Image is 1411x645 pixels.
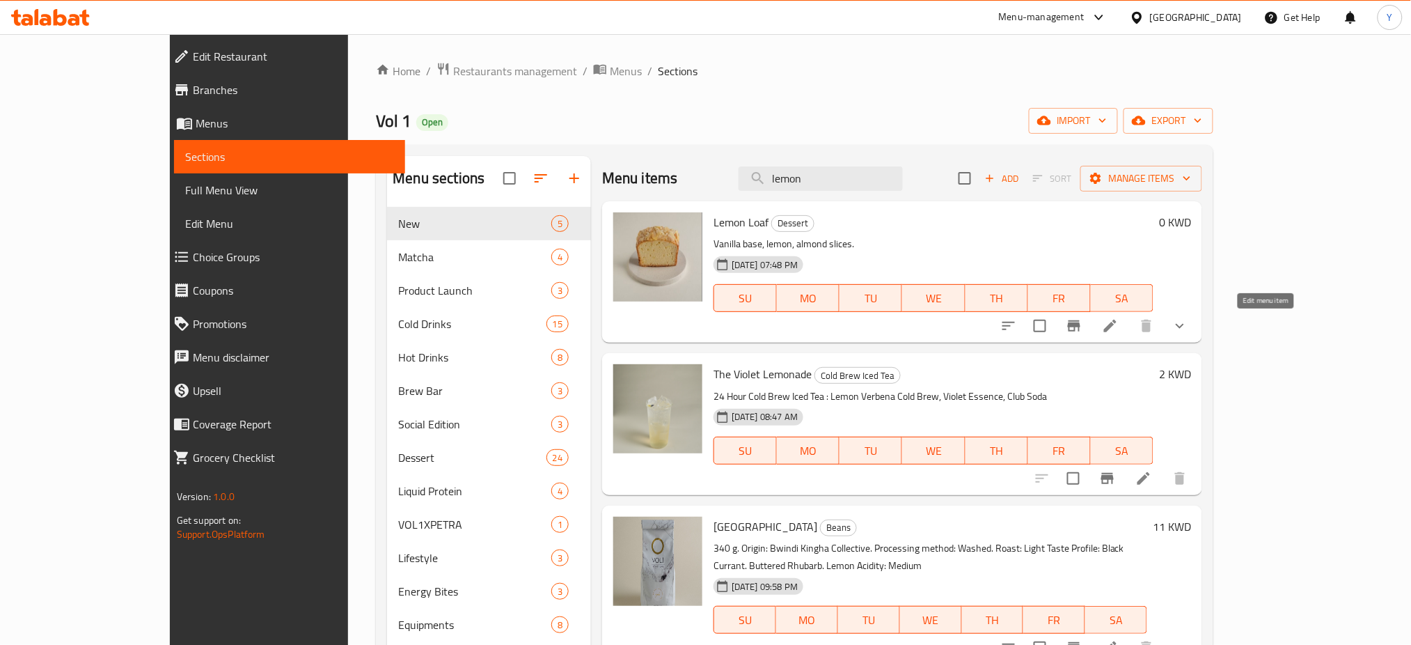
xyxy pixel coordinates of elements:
[174,207,406,240] a: Edit Menu
[902,284,965,312] button: WE
[551,616,569,633] div: items
[714,212,768,233] span: Lemon Loaf
[552,418,568,431] span: 3
[1040,112,1107,130] span: import
[782,610,833,630] span: MO
[714,388,1153,405] p: 24 Hour Cold Brew Iced Tea : Lemon Verbena Cold Brew, Violet Essence, Club Soda
[416,114,448,131] div: Open
[613,212,702,302] img: Lemon Loaf
[900,606,962,634] button: WE
[162,107,406,140] a: Menus
[398,349,551,366] span: Hot Drinks
[714,284,777,312] button: SU
[1172,318,1188,334] svg: Show Choices
[999,9,1085,26] div: Menu-management
[1080,166,1202,192] button: Manage items
[777,284,839,312] button: MO
[1091,437,1153,465] button: SA
[162,374,406,407] a: Upsell
[971,441,1023,461] span: TH
[193,416,395,433] span: Coverage Report
[398,616,551,633] div: Equipments
[387,508,591,541] div: VOL1XPETRA1
[1159,364,1191,384] h6: 2 KWD
[387,307,591,341] div: Cold Drinks15
[552,217,568,231] span: 5
[551,583,569,600] div: items
[551,516,569,533] div: items
[1034,288,1085,309] span: FR
[436,62,577,80] a: Restaurants management
[1025,311,1055,341] span: Select to update
[720,441,771,461] span: SU
[1135,470,1152,487] a: Edit menu item
[398,249,551,265] span: Matcha
[162,73,406,107] a: Branches
[193,316,395,332] span: Promotions
[1091,610,1142,630] span: SA
[387,441,591,474] div: Dessert24
[771,215,814,232] div: Dessert
[426,63,431,79] li: /
[845,441,897,461] span: TU
[547,318,568,331] span: 15
[193,282,395,299] span: Coupons
[398,583,551,600] span: Energy Bites
[839,437,902,465] button: TU
[174,140,406,173] a: Sections
[551,550,569,566] div: items
[398,416,551,433] div: Social Edition
[1091,284,1153,312] button: SA
[552,552,568,565] span: 3
[193,249,395,265] span: Choice Groups
[552,518,568,531] span: 1
[726,580,803,593] span: [DATE] 09:58 PM
[613,364,702,453] img: The Violet Lemonade
[387,274,591,307] div: Product Launch3
[714,516,817,537] span: [GEOGRAPHIC_DATA]
[387,474,591,508] div: Liquid Protein4
[906,610,956,630] span: WE
[1029,610,1080,630] span: FR
[1159,212,1191,232] h6: 0 KWD
[185,182,395,199] span: Full Menu View
[965,284,1028,312] button: TH
[714,235,1153,253] p: Vanilla base, lemon, almond slices.
[551,483,569,499] div: items
[1163,462,1197,495] button: delete
[398,282,551,299] div: Product Launch
[213,488,235,506] span: 1.0.0
[546,316,569,332] div: items
[398,449,546,466] span: Dessert
[387,541,591,575] div: Lifestyle3
[558,162,591,195] button: Add section
[387,374,591,407] div: Brew Bar3
[772,215,814,231] span: Dessert
[162,274,406,307] a: Coupons
[1387,10,1393,25] span: Y
[495,164,524,193] span: Select all sections
[398,382,551,399] div: Brew Bar
[593,62,642,80] a: Menus
[1163,309,1197,343] button: show more
[845,288,897,309] span: TU
[398,516,551,533] span: VOL1XPETRA
[1085,606,1147,634] button: SA
[965,437,1028,465] button: TH
[1096,441,1148,461] span: SA
[398,316,546,332] span: Cold Drinks
[162,307,406,341] a: Promotions
[193,48,395,65] span: Edit Restaurant
[814,367,901,384] div: Cold Brew Iced Tea
[174,173,406,207] a: Full Menu View
[551,382,569,399] div: items
[387,207,591,240] div: New5
[546,449,569,466] div: items
[1023,606,1085,634] button: FR
[714,540,1147,575] p: 340 g. Origin: Bwindi Kingha Collective. Processing method: Washed. Roast: Light Taste Profile: B...
[185,148,395,165] span: Sections
[552,485,568,498] span: 4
